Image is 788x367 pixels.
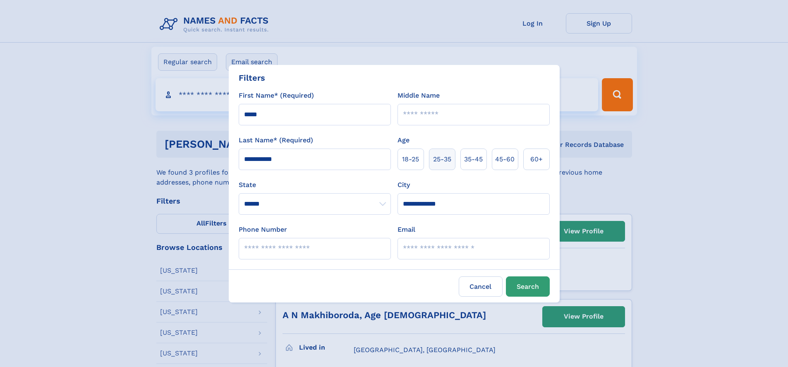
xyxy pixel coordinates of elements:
label: Email [398,225,415,235]
label: Age [398,135,410,145]
span: 18‑25 [402,154,419,164]
label: Middle Name [398,91,440,101]
span: 25‑35 [433,154,451,164]
label: Last Name* (Required) [239,135,313,145]
span: 60+ [530,154,543,164]
label: First Name* (Required) [239,91,314,101]
label: State [239,180,391,190]
span: 45‑60 [495,154,515,164]
div: Filters [239,72,265,84]
label: City [398,180,410,190]
label: Phone Number [239,225,287,235]
button: Search [506,276,550,297]
label: Cancel [459,276,503,297]
span: 35‑45 [464,154,483,164]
